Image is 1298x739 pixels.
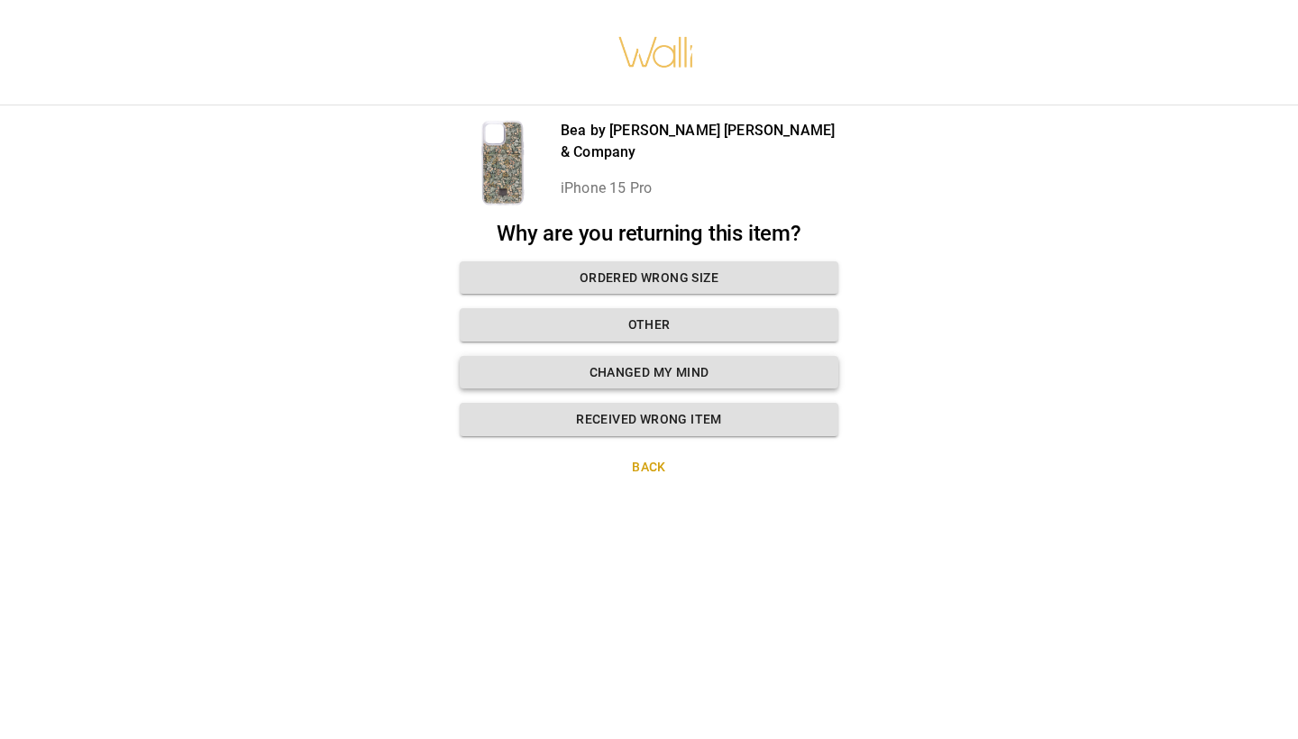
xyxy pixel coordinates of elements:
[460,356,838,389] button: Changed my mind
[460,308,838,342] button: Other
[460,221,838,247] h2: Why are you returning this item?
[617,14,695,91] img: walli-inc.myshopify.com
[460,403,838,436] button: Received wrong item
[460,451,838,484] button: Back
[561,178,838,199] p: iPhone 15 Pro
[561,120,838,163] p: Bea by [PERSON_NAME] [PERSON_NAME] & Company
[460,261,838,295] button: Ordered wrong size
